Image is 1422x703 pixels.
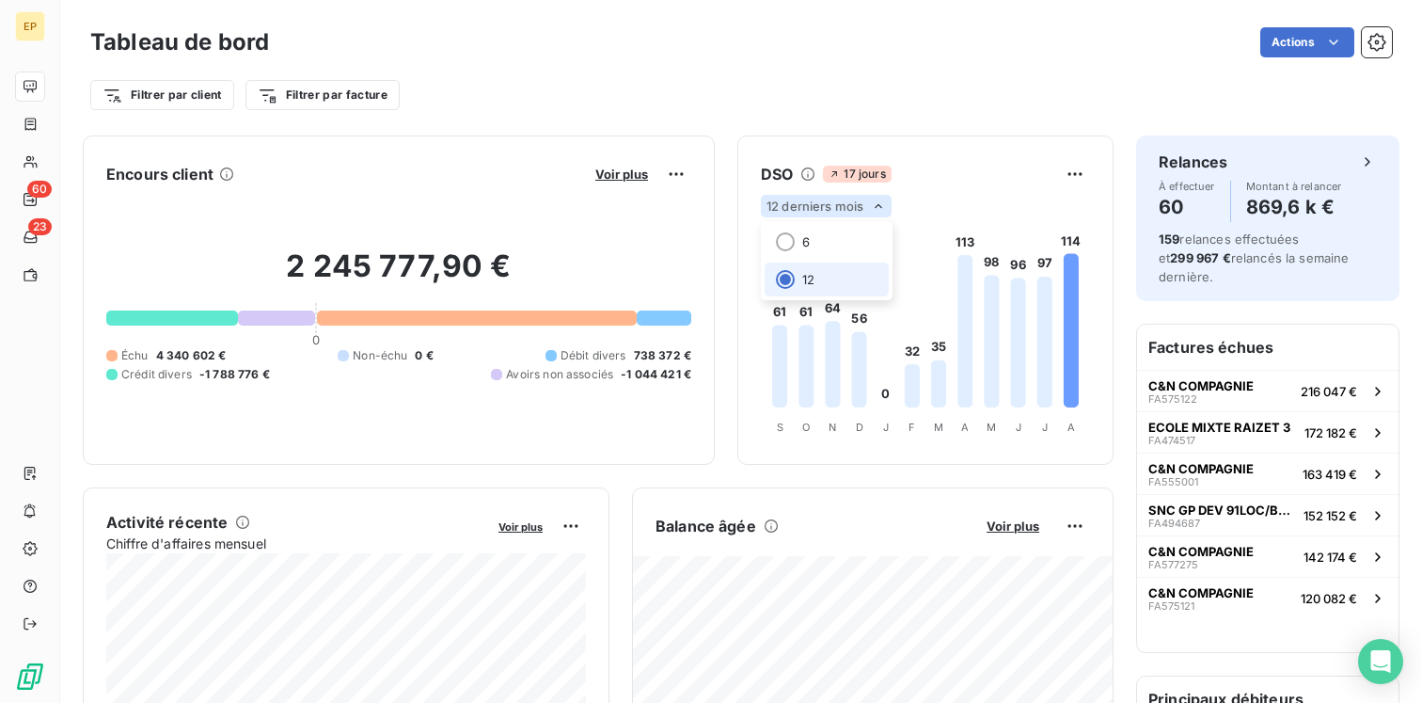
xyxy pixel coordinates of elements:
[1042,421,1048,434] tspan: J
[908,421,915,434] tspan: F
[856,421,863,434] tspan: D
[883,421,889,434] tspan: J
[106,511,228,534] h6: Activité récente
[1358,639,1403,684] div: Open Intercom Messenger
[1260,27,1354,57] button: Actions
[312,332,320,347] span: 0
[829,421,836,434] tspan: N
[934,421,943,434] tspan: M
[156,347,227,364] span: 4 340 602 €
[90,25,269,59] h3: Tableau de bord
[1137,453,1398,494] button: C&N COMPAGNIEFA555001163 419 €
[106,534,485,553] span: Chiffre d'affaires mensuel
[1301,591,1357,606] span: 120 082 €
[1148,585,1254,600] span: C&N COMPAGNIE
[1148,378,1254,393] span: C&N COMPAGNIE
[765,263,889,296] li: 12
[27,181,52,198] span: 60
[1148,461,1254,476] span: C&N COMPAGNIE
[1159,232,1179,247] span: 159
[121,366,192,383] span: Crédit divers
[15,662,45,692] img: Logo LeanPay
[621,366,691,383] span: -1 044 421 €
[823,166,891,183] span: 17 jours
[1246,192,1342,222] h4: 869,6 k €
[595,167,648,182] span: Voir plus
[590,166,654,183] button: Voir plus
[1159,232,1350,284] span: relances effectuées et relancés la semaine dernière.
[15,222,44,252] a: 23
[987,421,996,434] tspan: M
[121,347,149,364] span: Échu
[961,421,969,434] tspan: A
[1303,508,1357,523] span: 152 152 €
[415,347,433,364] span: 0 €
[1303,467,1357,482] span: 163 419 €
[1137,411,1398,453] button: ECOLE MIXTE RAIZET 3FA474517172 182 €
[766,199,863,214] span: 12 derniers mois
[15,184,44,215] a: 60
[634,347,691,364] span: 738 372 €
[498,520,543,534] span: Voir plus
[1159,192,1215,222] h4: 60
[1148,420,1290,435] span: ECOLE MIXTE RAIZET 3
[777,421,783,434] tspan: S
[1301,384,1357,399] span: 216 047 €
[1137,370,1398,411] button: C&N COMPAGNIEFA575122216 047 €
[353,347,407,364] span: Non-échu
[1148,600,1194,612] span: FA575121
[106,163,213,185] h6: Encours client
[1148,435,1195,446] span: FA474517
[1137,494,1398,535] button: SNC GP DEV 91LOC/BOULANGERIE KIAVUE ET FILSFA494687152 152 €
[987,519,1039,534] span: Voir plus
[1148,544,1254,559] span: C&N COMPAGNIE
[1170,250,1230,265] span: 299 967 €
[1148,503,1296,518] span: SNC GP DEV 91LOC/BOULANGERIE KIAVUE ET FILS
[1148,518,1200,529] span: FA494687
[1137,325,1398,370] h6: Factures échues
[1304,425,1357,440] span: 172 182 €
[802,421,810,434] tspan: O
[1159,181,1215,192] span: À effectuer
[90,80,234,110] button: Filtrer par client
[199,366,270,383] span: -1 788 776 €
[656,515,756,537] h6: Balance âgée
[981,518,1045,535] button: Voir plus
[1137,577,1398,618] button: C&N COMPAGNIEFA575121120 082 €
[493,518,548,535] button: Voir plus
[28,218,52,235] span: 23
[106,248,691,304] h2: 2 245 777,90 €
[1303,550,1357,565] span: 142 174 €
[1016,421,1021,434] tspan: J
[1246,181,1342,192] span: Montant à relancer
[15,11,45,41] div: EP
[765,225,889,259] li: 6
[1137,535,1398,577] button: C&N COMPAGNIEFA577275142 174 €
[1148,393,1197,405] span: FA575122
[1148,476,1198,487] span: FA555001
[561,347,626,364] span: Débit divers
[1067,421,1075,434] tspan: A
[761,163,793,185] h6: DSO
[245,80,400,110] button: Filtrer par facture
[1148,559,1198,570] span: FA577275
[1159,151,1227,173] h6: Relances
[506,366,613,383] span: Avoirs non associés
